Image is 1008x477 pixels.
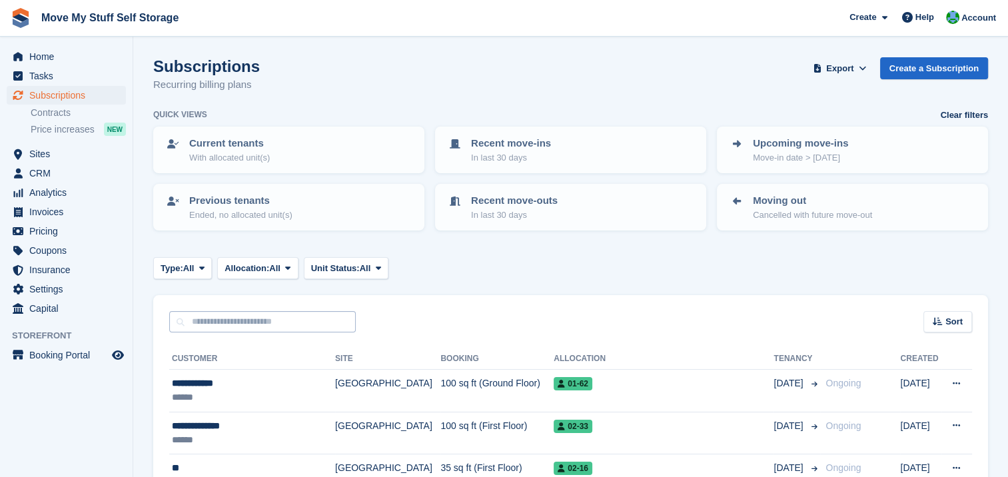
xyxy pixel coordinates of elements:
a: menu [7,145,126,163]
a: Current tenants With allocated unit(s) [155,128,423,172]
span: Sites [29,145,109,163]
span: 02-33 [554,420,592,433]
span: Analytics [29,183,109,202]
h1: Subscriptions [153,57,260,75]
p: Recent move-ins [471,136,551,151]
span: Storefront [12,329,133,342]
span: All [183,262,195,275]
a: Move My Stuff Self Storage [36,7,184,29]
span: Settings [29,280,109,298]
div: NEW [104,123,126,136]
span: Capital [29,299,109,318]
p: Cancelled with future move-out [753,209,872,222]
a: menu [7,346,126,364]
p: Move-in date > [DATE] [753,151,848,165]
a: menu [7,222,126,240]
a: Preview store [110,347,126,363]
a: Previous tenants Ended, no allocated unit(s) [155,185,423,229]
th: Tenancy [773,348,820,370]
span: Insurance [29,260,109,279]
p: Recurring billing plans [153,77,260,93]
p: Previous tenants [189,193,292,209]
span: Ongoing [825,420,861,431]
span: [DATE] [773,419,805,433]
a: Clear filters [940,109,988,122]
a: menu [7,67,126,85]
span: Export [826,62,853,75]
p: Moving out [753,193,872,209]
span: Allocation: [225,262,269,275]
button: Allocation: All [217,257,298,279]
p: In last 30 days [471,151,551,165]
a: Recent move-ins In last 30 days [436,128,705,172]
button: Unit Status: All [304,257,388,279]
span: 01-62 [554,377,592,390]
span: Pricing [29,222,109,240]
span: Type: [161,262,183,275]
h6: Quick views [153,109,207,121]
th: Allocation [554,348,773,370]
span: Tasks [29,67,109,85]
span: All [360,262,371,275]
span: CRM [29,164,109,183]
span: Home [29,47,109,66]
a: Recent move-outs In last 30 days [436,185,705,229]
span: Sort [945,315,963,328]
a: menu [7,299,126,318]
th: Site [335,348,440,370]
p: With allocated unit(s) [189,151,270,165]
td: [GEOGRAPHIC_DATA] [335,412,440,454]
span: Price increases [31,123,95,136]
a: menu [7,47,126,66]
td: [DATE] [900,370,941,412]
button: Type: All [153,257,212,279]
td: 100 sq ft (Ground Floor) [440,370,554,412]
td: 100 sq ft (First Floor) [440,412,554,454]
span: Help [915,11,934,24]
a: Contracts [31,107,126,119]
a: Upcoming move-ins Move-in date > [DATE] [718,128,987,172]
a: Price increases NEW [31,122,126,137]
a: menu [7,241,126,260]
span: [DATE] [773,461,805,475]
span: Create [849,11,876,24]
span: Coupons [29,241,109,260]
button: Export [811,57,869,79]
th: Booking [440,348,554,370]
a: Create a Subscription [880,57,988,79]
span: Invoices [29,203,109,221]
span: [DATE] [773,376,805,390]
a: Moving out Cancelled with future move-out [718,185,987,229]
p: Current tenants [189,136,270,151]
a: menu [7,203,126,221]
span: Unit Status: [311,262,360,275]
span: Ongoing [825,378,861,388]
p: Ended, no allocated unit(s) [189,209,292,222]
th: Created [900,348,941,370]
td: [DATE] [900,412,941,454]
a: menu [7,260,126,279]
a: menu [7,183,126,202]
a: menu [7,164,126,183]
span: Booking Portal [29,346,109,364]
p: Recent move-outs [471,193,558,209]
span: 02-16 [554,462,592,475]
span: Ongoing [825,462,861,473]
span: Account [961,11,996,25]
a: menu [7,86,126,105]
th: Customer [169,348,335,370]
td: [GEOGRAPHIC_DATA] [335,370,440,412]
img: stora-icon-8386f47178a22dfd0bd8f6a31ec36ba5ce8667c1dd55bd0f319d3a0aa187defe.svg [11,8,31,28]
img: Dan [946,11,959,24]
p: In last 30 days [471,209,558,222]
span: Subscriptions [29,86,109,105]
span: All [269,262,280,275]
p: Upcoming move-ins [753,136,848,151]
a: menu [7,280,126,298]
